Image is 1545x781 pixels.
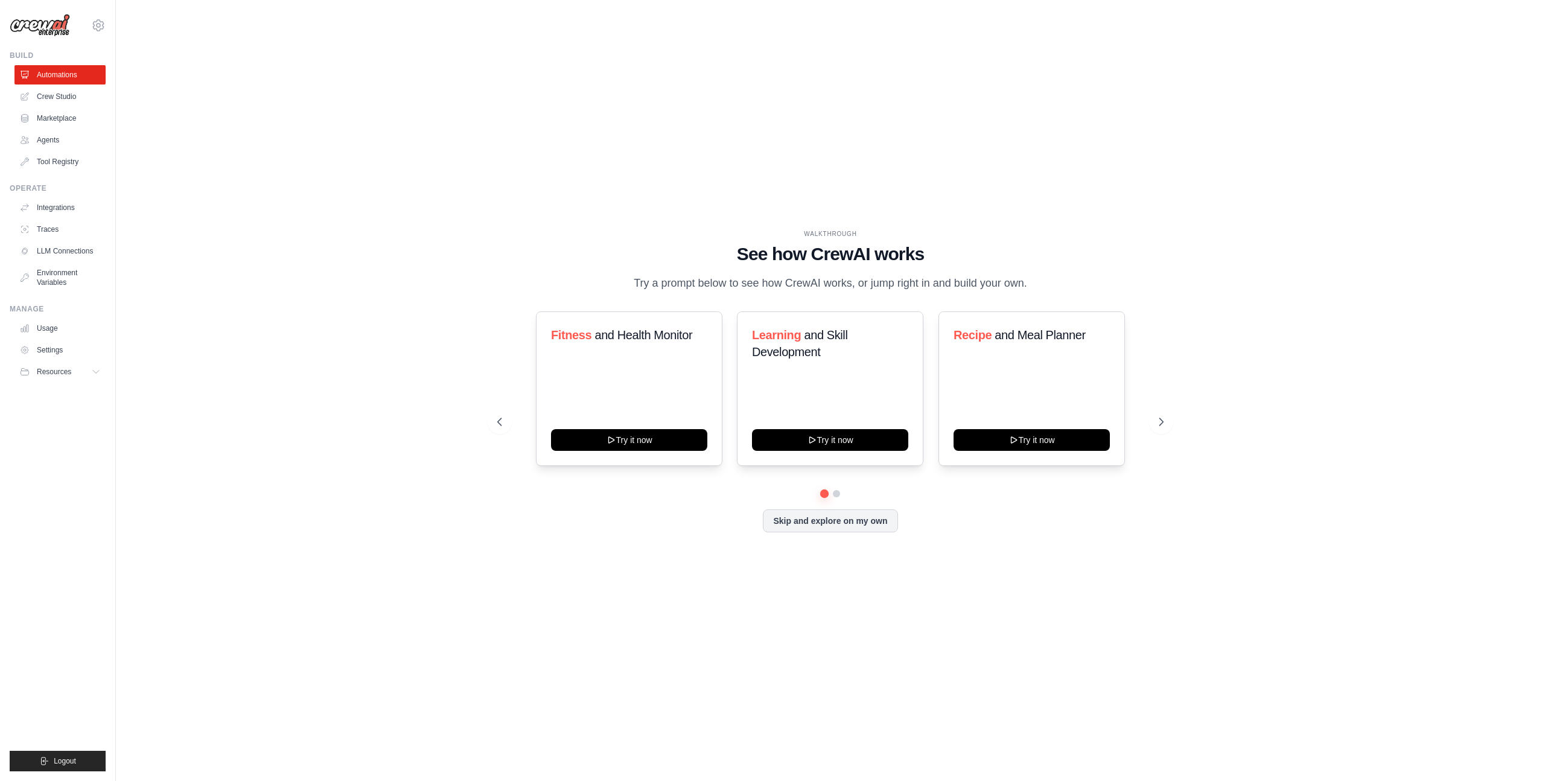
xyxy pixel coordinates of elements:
a: Environment Variables [14,263,106,292]
a: Marketplace [14,109,106,128]
span: and Health Monitor [594,328,692,342]
button: Resources [14,362,106,381]
div: WALKTHROUGH [497,229,1164,238]
div: Operate [10,183,106,193]
button: Try it now [551,429,707,451]
p: Try a prompt below to see how CrewAI works, or jump right in and build your own. [628,275,1033,292]
span: Recipe [954,328,992,342]
button: Skip and explore on my own [763,509,897,532]
a: Settings [14,340,106,360]
a: Usage [14,319,106,338]
button: Try it now [752,429,908,451]
span: Resources [37,367,71,377]
a: Tool Registry [14,152,106,171]
span: Fitness [551,328,591,342]
button: Logout [10,751,106,771]
div: Build [10,51,106,60]
span: Learning [752,328,801,342]
a: Automations [14,65,106,84]
a: Integrations [14,198,106,217]
span: and Meal Planner [995,328,1085,342]
h1: See how CrewAI works [497,243,1164,265]
div: Manage [10,304,106,314]
a: Crew Studio [14,87,106,106]
a: Agents [14,130,106,150]
img: Logo [10,14,70,37]
a: Traces [14,220,106,239]
span: Logout [54,756,76,766]
button: Try it now [954,429,1110,451]
a: LLM Connections [14,241,106,261]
